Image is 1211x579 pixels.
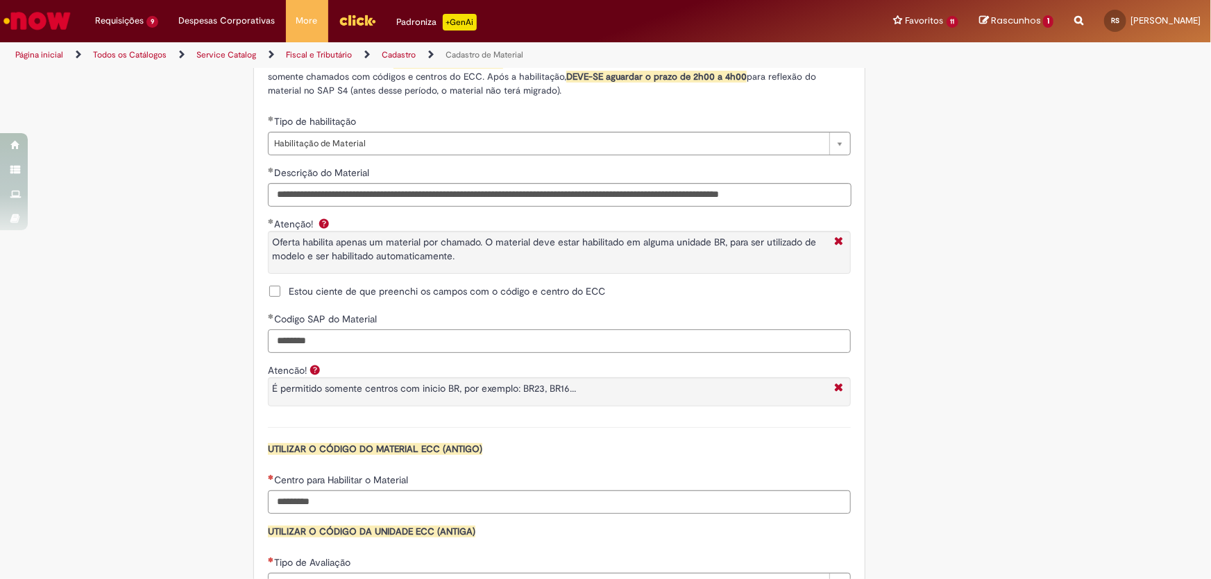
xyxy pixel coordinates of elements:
span: Atenção! [274,218,316,230]
p: É permitido somente centros com inicio BR, por exemplo: BR23, BR16... [272,381,827,395]
span: Obrigatório Preenchido [268,116,274,121]
span: Ajuda para Atenção! [316,218,332,229]
span: Habilitação de Material [274,132,822,155]
strong: DEVE-SE aguardar o prazo de 2h00 a 4h00 [566,71,747,83]
ul: Trilhas de página [10,42,797,68]
span: Tipo de habilitação [274,115,359,128]
span: Tipo de Avaliação [274,556,353,569]
a: Cadastro [382,49,416,60]
span: Obrigatório Preenchido [268,218,274,224]
span: É necessário informar para o material (códigos e centros antigos) essa oferta atende automaticame... [268,57,838,96]
span: Descrição do Material [274,166,372,179]
p: Oferta habilita apenas um material por chamado. O material deve estar habilitado em alguma unidad... [272,235,827,263]
p: +GenAi [443,14,477,31]
span: 9 [146,16,158,28]
span: Codigo SAP do Material [274,313,380,325]
input: Descrição do Material [268,183,851,207]
div: Padroniza [397,14,477,31]
span: 1 [1043,15,1053,28]
span: Favoritos [906,14,944,28]
span: Rascunhos [991,14,1041,27]
label: Atencão! [268,364,307,377]
a: Fiscal e Tributário [286,49,352,60]
img: ServiceNow [1,7,73,35]
span: Estou ciente de que preenchi os campos com o código e centro do ECC [289,284,605,298]
span: Requisições [95,14,144,28]
a: Service Catalog [196,49,256,60]
span: RS [1111,16,1119,25]
span: Centro para Habilitar o Material [274,474,411,486]
strong: Atenção: [268,57,305,69]
input: Centro para Habilitar o Material [268,490,851,514]
input: Codigo SAP do Material [268,329,851,353]
span: Ajuda para Atencão! [307,364,323,375]
a: Cadastro de Material [446,49,523,60]
span: UTILIZAR O CÓDIGO DO MATERIAL ECC (ANTIGO) [268,443,482,455]
span: 11 [947,16,959,28]
span: More [296,14,318,28]
a: Todos os Catálogos [93,49,167,60]
span: Obrigatório Preenchido [268,313,274,319]
img: click_logo_yellow_360x200.png [339,10,376,31]
span: [PERSON_NAME] [1130,15,1201,26]
i: Fechar More information Por question_atencao [831,381,847,396]
span: Obrigatório Preenchido [268,167,274,173]
span: Necessários [268,474,274,480]
a: Rascunhos [979,15,1053,28]
span: UTILIZAR O CÓDIGO DA UNIDADE ECC (ANTIGA) [268,526,475,537]
a: Página inicial [15,49,63,60]
i: Fechar More information Por question_aten_o [831,235,847,250]
span: códigos e centros do ECC [393,57,503,69]
span: Despesas Corporativas [179,14,276,28]
span: Necessários [268,557,274,562]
